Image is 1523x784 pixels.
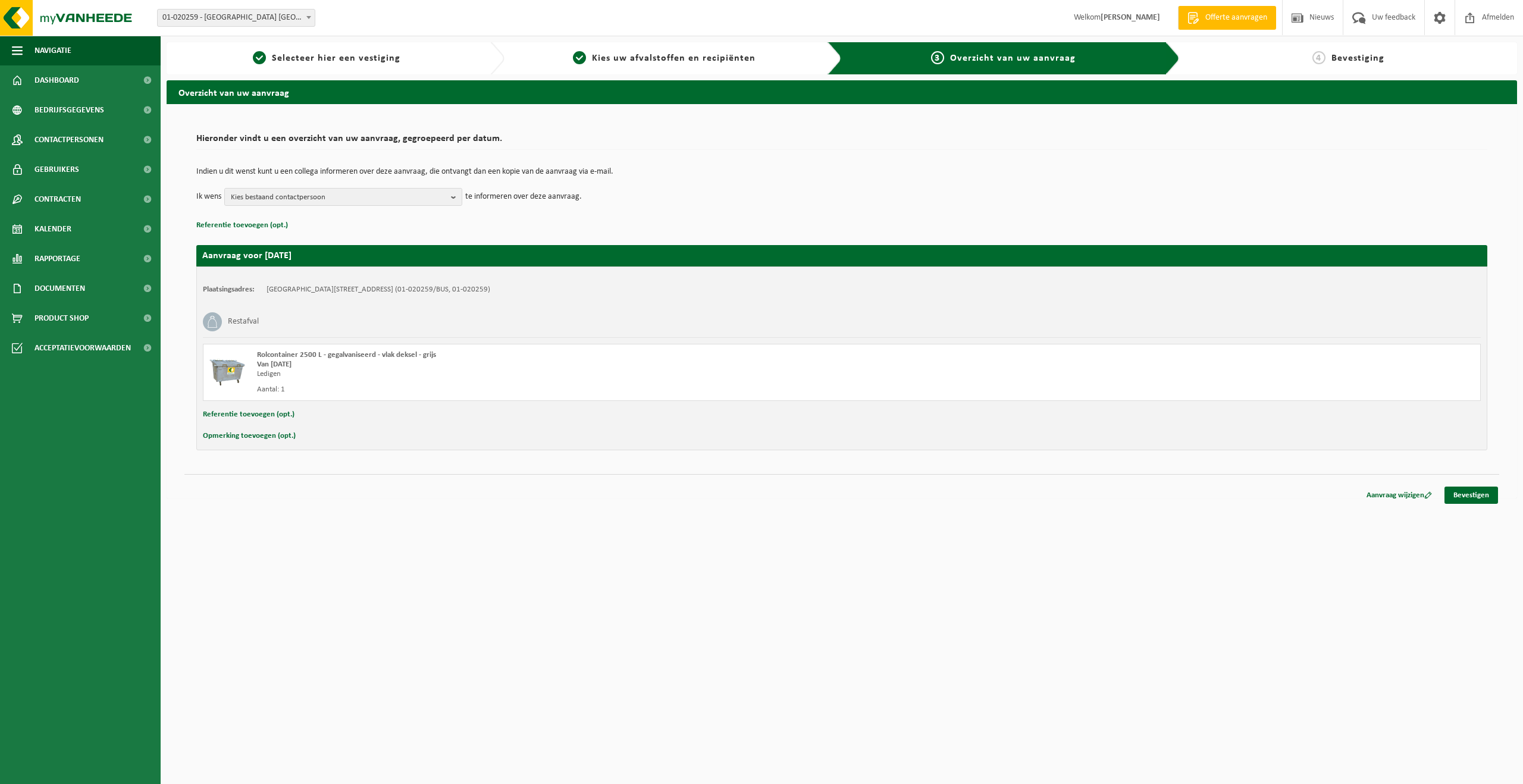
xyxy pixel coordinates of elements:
span: Kies uw afvalstoffen en recipiënten [592,54,756,63]
span: Rapportage [35,244,80,274]
button: Kies bestaand contactpersoon [224,188,462,206]
a: 1Selecteer hier een vestiging [173,51,481,65]
strong: Van [DATE] [257,360,292,368]
img: WB-2500-GAL-GY-01.png [209,350,245,386]
span: Product Shop [35,303,89,333]
span: Bedrijfsgegevens [35,95,104,125]
span: Contactpersonen [35,125,104,155]
button: Referentie toevoegen (opt.) [196,218,288,233]
span: 4 [1312,51,1325,64]
span: 3 [931,51,944,64]
span: Overzicht van uw aanvraag [950,54,1076,63]
td: [GEOGRAPHIC_DATA][STREET_ADDRESS] (01-020259/BUS, 01-020259) [267,285,490,294]
button: Opmerking toevoegen (opt.) [203,428,296,444]
span: 01-020259 - BANVERCO NV - OOSTENDE [158,10,315,26]
strong: Aanvraag voor [DATE] [202,251,292,261]
strong: [PERSON_NAME] [1101,13,1160,22]
a: Bevestigen [1444,487,1498,504]
span: Offerte aanvragen [1202,12,1270,24]
h2: Overzicht van uw aanvraag [167,80,1517,104]
a: Offerte aanvragen [1178,6,1276,30]
p: Ik wens [196,188,221,206]
span: Rolcontainer 2500 L - gegalvaniseerd - vlak deksel - grijs [257,351,436,359]
span: 01-020259 - BANVERCO NV - OOSTENDE [157,9,315,27]
p: te informeren over deze aanvraag. [465,188,582,206]
h3: Restafval [228,312,259,331]
button: Referentie toevoegen (opt.) [203,407,294,422]
strong: Plaatsingsadres: [203,286,255,293]
span: Selecteer hier een vestiging [272,54,400,63]
span: Gebruikers [35,155,79,184]
div: Ledigen [257,369,889,379]
span: Bevestiging [1331,54,1384,63]
span: Dashboard [35,65,79,95]
span: Acceptatievoorwaarden [35,333,131,363]
a: Aanvraag wijzigen [1358,487,1441,504]
h2: Hieronder vindt u een overzicht van uw aanvraag, gegroepeerd per datum. [196,134,1487,150]
div: Aantal: 1 [257,385,889,394]
span: 2 [573,51,586,64]
span: Navigatie [35,36,71,65]
span: Kies bestaand contactpersoon [231,189,446,206]
a: 2Kies uw afvalstoffen en recipiënten [510,51,819,65]
span: 1 [253,51,266,64]
span: Contracten [35,184,81,214]
p: Indien u dit wenst kunt u een collega informeren over deze aanvraag, die ontvangt dan een kopie v... [196,168,1487,176]
span: Documenten [35,274,85,303]
span: Kalender [35,214,71,244]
